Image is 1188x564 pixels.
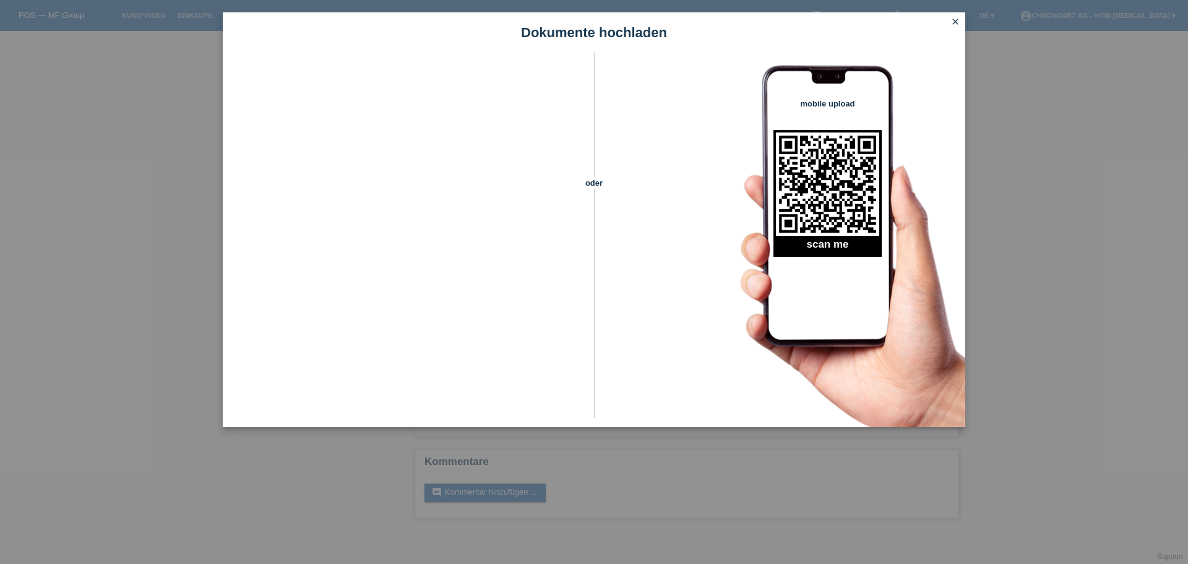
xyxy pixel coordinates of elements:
[572,176,616,189] span: oder
[950,17,960,27] i: close
[223,25,965,40] h1: Dokumente hochladen
[773,99,882,108] h4: mobile upload
[241,84,572,393] iframe: Upload
[773,238,882,257] h2: scan me
[947,15,963,30] a: close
